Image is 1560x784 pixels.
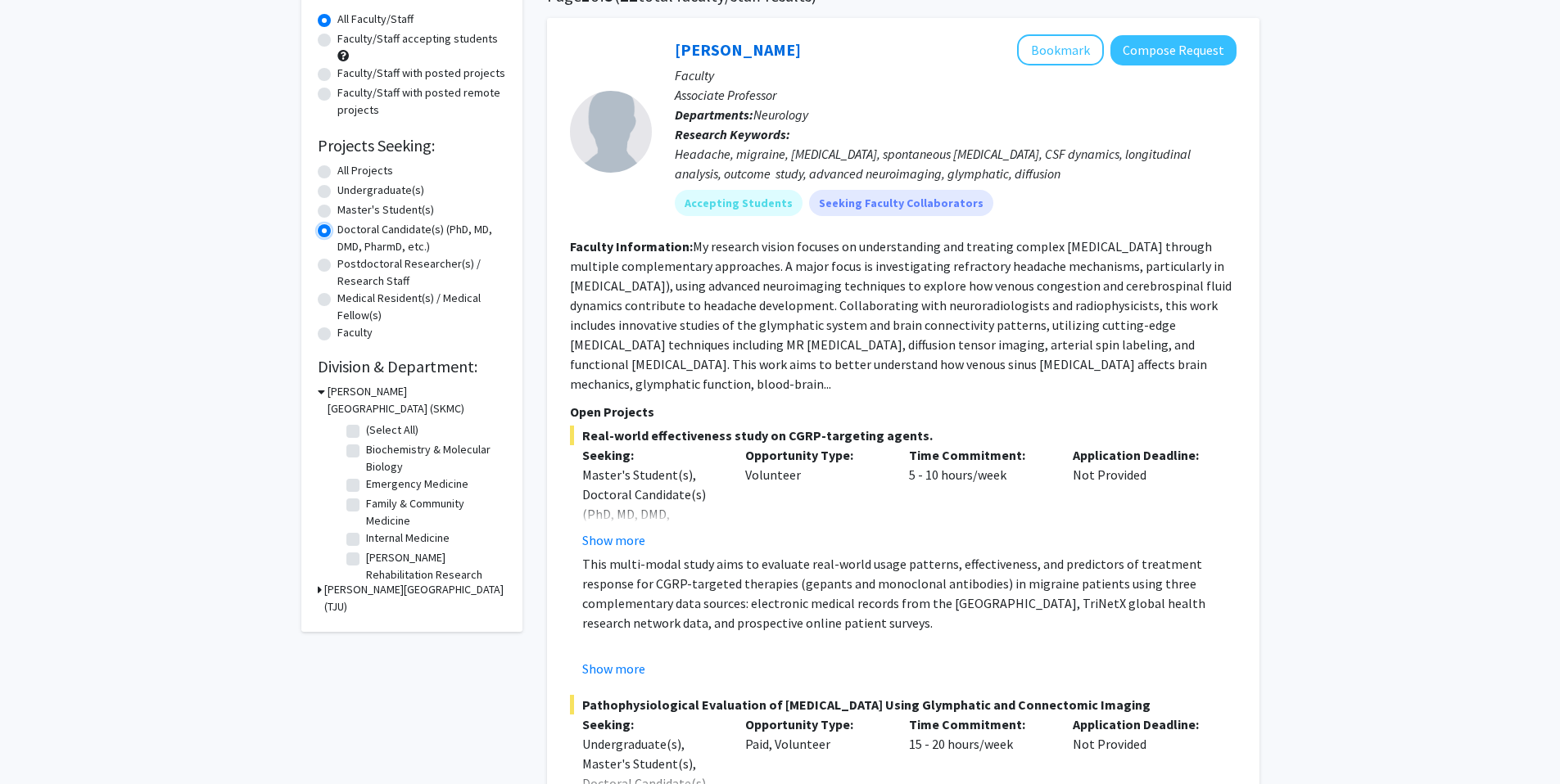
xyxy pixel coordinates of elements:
h2: Division & Department: [318,357,506,376]
p: Opportunity Type: [745,445,884,465]
button: Add Hsiangkuo Yuan to Bookmarks [1017,34,1104,65]
label: Faculty/Staff with posted projects [337,65,505,82]
label: Undergraduate(s) [337,182,424,199]
label: Medical Resident(s) / Medical Fellow(s) [337,290,506,324]
p: Associate Professor [675,85,1237,105]
span: Neurology [753,106,808,123]
button: Compose Request to Hsiangkuo Yuan [1110,35,1237,65]
label: (Select All) [366,421,418,439]
iframe: Chat [12,710,70,772]
label: Faculty/Staff accepting students [337,30,498,47]
p: Seeking: [582,714,721,734]
label: Postdoctoral Researcher(s) / Research Staff [337,255,506,290]
label: [PERSON_NAME] Rehabilitation Research Institute [366,549,502,601]
b: Research Keywords: [675,126,790,142]
div: Not Provided [1060,445,1224,550]
mat-chip: Accepting Students [675,190,803,216]
fg-read-more: My research vision focuses on understanding and treating complex [MEDICAL_DATA] through multiple ... [570,238,1232,392]
b: Departments: [675,106,753,123]
span: Real-world effectiveness study on CGRP-targeting agents. [570,426,1237,445]
h2: Projects Seeking: [318,136,506,155]
div: Volunteer [733,445,897,550]
label: Faculty [337,324,373,341]
button: Show more [582,659,645,678]
p: Opportunity Type: [745,714,884,734]
p: Application Deadline: [1073,714,1212,734]
label: Family & Community Medicine [366,495,502,529]
label: Biochemistry & Molecular Biology [366,441,502,475]
span: Pathophysiological Evaluation of [MEDICAL_DATA] Using Glymphatic and Connectomic Imaging [570,695,1237,714]
b: Faculty Information: [570,238,693,255]
label: Internal Medicine [366,529,450,547]
mat-chip: Seeking Faculty Collaborators [809,190,993,216]
p: Time Commitment: [909,714,1048,734]
label: Faculty/Staff with posted remote projects [337,84,506,119]
label: Emergency Medicine [366,475,468,493]
p: This multi-modal study aims to evaluate real-world usage patterns, effectiveness, and predictors ... [582,554,1237,633]
a: [PERSON_NAME] [675,39,801,60]
label: Master's Student(s) [337,201,434,219]
p: Open Projects [570,402,1237,421]
p: Seeking: [582,445,721,465]
button: Show more [582,530,645,550]
p: Application Deadline: [1073,445,1212,465]
div: Headache, migraine, [MEDICAL_DATA], spontaneous [MEDICAL_DATA], CSF dynamics, longitudinal analys... [675,144,1237,183]
div: Master's Student(s), Doctoral Candidate(s) (PhD, MD, DMD, PharmD, etc.), Medical Resident(s) / Me... [582,465,721,583]
label: Doctoral Candidate(s) (PhD, MD, DMD, PharmD, etc.) [337,221,506,255]
label: All Faculty/Staff [337,11,414,28]
p: Time Commitment: [909,445,1048,465]
h3: [PERSON_NAME][GEOGRAPHIC_DATA] (TJU) [324,581,506,615]
h3: [PERSON_NAME][GEOGRAPHIC_DATA] (SKMC) [328,383,506,417]
div: 5 - 10 hours/week [897,445,1060,550]
label: All Projects [337,162,393,179]
p: Faculty [675,65,1237,85]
